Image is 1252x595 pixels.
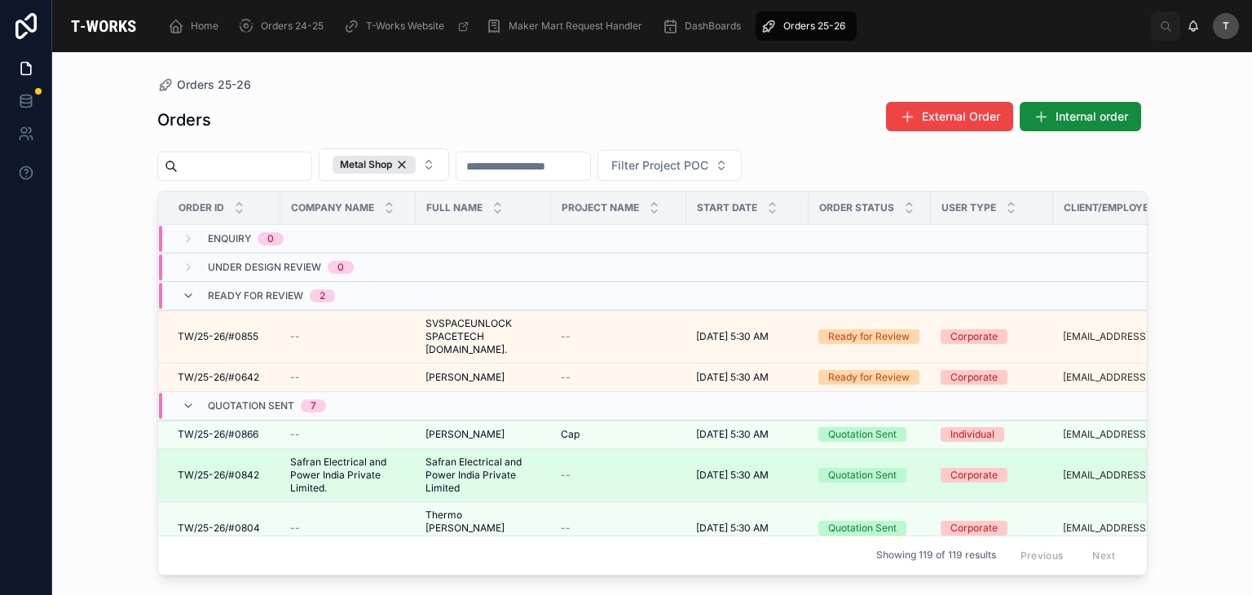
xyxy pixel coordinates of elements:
a: -- [290,330,406,343]
a: Corporate [941,329,1043,344]
span: T [1223,20,1229,33]
a: -- [561,371,677,384]
span: Showing 119 of 119 results [876,549,996,562]
span: -- [561,469,571,482]
span: T-Works Website [366,20,444,33]
a: -- [290,522,406,535]
a: TW/25-26/#0642 [178,371,271,384]
span: Orders 25-26 [783,20,845,33]
a: Safran Electrical and Power India Private Limited [425,456,541,495]
a: [EMAIL_ADDRESS][DOMAIN_NAME] [1063,428,1208,441]
button: Unselect METAL_SHOP [333,156,416,174]
span: Project Name [562,201,639,214]
span: Cap [561,428,580,441]
span: [DATE] 5:30 AM [696,371,769,384]
a: Quotation Sent [818,521,921,535]
span: Orders 25-26 [177,77,251,93]
a: Orders 25-26 [756,11,857,41]
span: -- [290,371,300,384]
div: Metal Shop [333,156,416,174]
a: [EMAIL_ADDRESS][DOMAIN_NAME] [1063,371,1208,384]
a: -- [290,371,406,384]
a: [DATE] 5:30 AM [696,428,799,441]
a: Maker Mart Request Handler [481,11,654,41]
a: -- [561,330,677,343]
a: Safran Electrical and Power India Private Limited. [290,456,406,495]
a: DashBoards [657,11,752,41]
a: [PERSON_NAME] [425,371,541,384]
span: -- [290,428,300,441]
a: TW/25-26/#0855 [178,330,271,343]
span: -- [561,330,571,343]
a: Corporate [941,468,1043,483]
span: [PERSON_NAME] [425,371,505,384]
span: External Order [922,108,1000,125]
span: Company Name [291,201,374,214]
a: [EMAIL_ADDRESS][DOMAIN_NAME] [1063,522,1208,535]
a: [EMAIL_ADDRESS][DOMAIN_NAME] [1063,330,1208,343]
div: 2 [320,289,325,302]
a: -- [561,522,677,535]
span: Full Name [426,201,483,214]
span: Order ID [179,201,224,214]
button: Select Button [319,148,449,181]
div: Ready for Review [828,370,910,385]
span: [PERSON_NAME] [425,428,505,441]
a: TW/25-26/#0842 [178,469,271,482]
span: Under Design Review [208,261,321,274]
span: Start Date [697,201,757,214]
span: [DATE] 5:30 AM [696,469,769,482]
span: DashBoards [685,20,741,33]
span: TW/25-26/#0642 [178,371,259,384]
a: [EMAIL_ADDRESS][PERSON_NAME][DOMAIN_NAME] [1063,469,1208,482]
div: Corporate [950,370,998,385]
a: [DATE] 5:30 AM [696,371,799,384]
div: Corporate [950,521,998,535]
span: Client/Employee Email [1064,201,1187,214]
span: Internal order [1056,108,1128,125]
button: External Order [886,102,1013,131]
div: 0 [337,261,344,274]
a: Home [163,11,230,41]
a: [DATE] 5:30 AM [696,330,799,343]
span: -- [561,371,571,384]
span: -- [290,522,300,535]
div: 7 [311,399,316,412]
span: Ready for Review [208,289,303,302]
a: TW/25-26/#0804 [178,522,271,535]
img: App logo [65,13,142,39]
div: Ready for Review [828,329,910,344]
span: Order Status [819,201,894,214]
a: Ready for Review [818,329,921,344]
a: TW/25-26/#0866 [178,428,271,441]
div: Corporate [950,468,998,483]
span: User Type [941,201,996,214]
a: [DATE] 5:30 AM [696,522,799,535]
a: Ready for Review [818,370,921,385]
span: Filter Project POC [611,157,708,174]
button: Internal order [1020,102,1141,131]
div: Corporate [950,329,998,344]
span: -- [561,522,571,535]
a: SVSPACEUNLOCK SPACETECH [DOMAIN_NAME]. [425,317,541,356]
span: TW/25-26/#0804 [178,522,260,535]
span: Orders 24-25 [261,20,324,33]
div: Individual [950,427,994,442]
span: -- [290,330,300,343]
span: Enquiry [208,232,251,245]
div: Quotation Sent [828,427,897,442]
a: Orders 24-25 [233,11,335,41]
a: Individual [941,427,1043,442]
div: Quotation Sent [828,468,897,483]
div: scrollable content [155,8,1151,44]
a: Thermo [PERSON_NAME] Scientific India Pvt. Ltd [425,509,541,548]
span: Quotation Sent [208,399,294,412]
span: [DATE] 5:30 AM [696,522,769,535]
a: -- [561,469,677,482]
